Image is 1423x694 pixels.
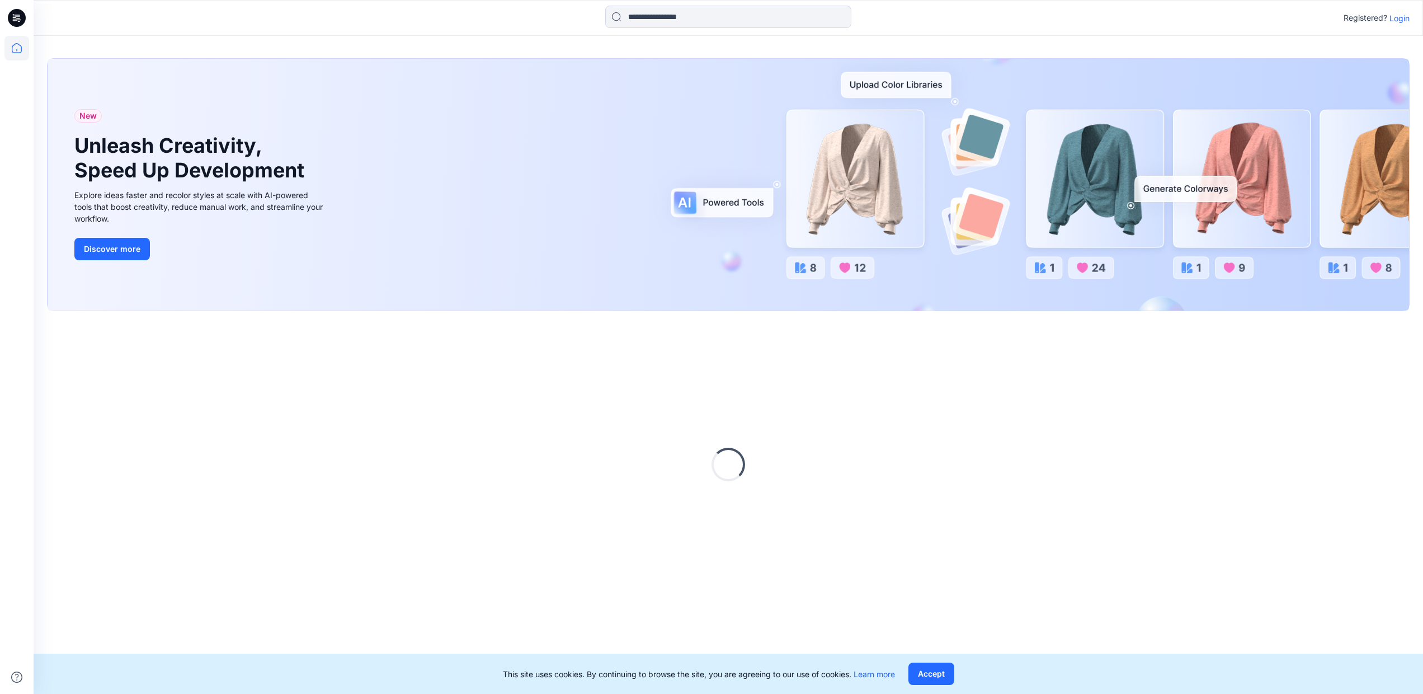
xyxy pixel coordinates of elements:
[74,238,326,260] a: Discover more
[908,663,954,685] button: Accept
[74,238,150,260] button: Discover more
[503,668,895,680] p: This site uses cookies. By continuing to browse the site, you are agreeing to our use of cookies.
[854,669,895,679] a: Learn more
[74,189,326,224] div: Explore ideas faster and recolor styles at scale with AI-powered tools that boost creativity, red...
[79,109,97,123] span: New
[1389,12,1410,24] p: Login
[1344,11,1387,25] p: Registered?
[74,134,309,182] h1: Unleash Creativity, Speed Up Development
